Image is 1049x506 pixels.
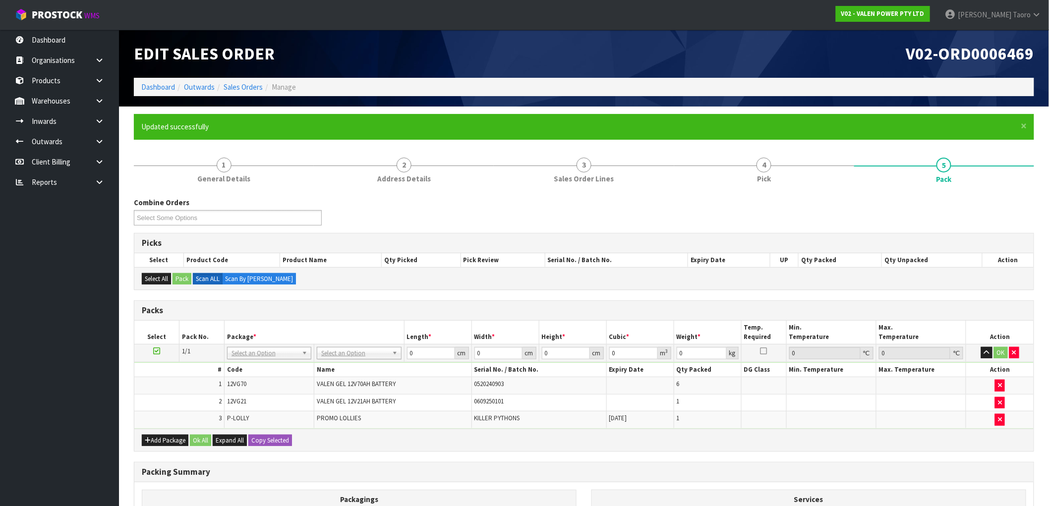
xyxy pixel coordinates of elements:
span: 1 [677,397,680,405]
th: Expiry Date [606,363,674,377]
div: ℃ [861,347,874,359]
span: Expand All [216,436,244,445]
th: Pick Review [461,253,545,267]
span: ProStock [32,8,82,21]
th: UP [770,253,799,267]
span: 1 [219,380,222,388]
th: Cubic [606,321,674,344]
th: Height [539,321,606,344]
th: Width [471,321,539,344]
th: Qty Packed [799,253,882,267]
div: ℃ [950,347,963,359]
div: m [658,347,671,359]
a: Sales Orders [224,82,263,92]
span: [PERSON_NAME] [958,10,1011,19]
button: Expand All [213,435,247,447]
span: VALEN GEL 12V21AH BATTERY [317,397,396,405]
label: Scan ALL [193,273,223,285]
h3: Packing Summary [142,467,1026,477]
span: Sales Order Lines [554,173,614,184]
th: Code [224,363,314,377]
th: Length [404,321,471,344]
span: 2 [397,158,411,172]
div: cm [590,347,604,359]
th: Qty Packed [674,363,741,377]
button: Pack [173,273,191,285]
th: Qty Unpacked [882,253,983,267]
th: Product Name [280,253,382,267]
h3: Packs [142,306,1026,315]
div: cm [523,347,536,359]
span: 0609250101 [474,397,504,405]
img: cube-alt.png [15,8,27,21]
span: 12VG21 [227,397,246,405]
th: Package [224,321,404,344]
span: PROMO LOLLIES [317,414,361,422]
span: × [1021,119,1027,133]
span: General Details [197,173,250,184]
span: Edit Sales Order [134,43,275,64]
label: Scan By [PERSON_NAME] [222,273,296,285]
th: Serial No. / Batch No. [471,363,606,377]
th: Min. Temperature [786,363,876,377]
span: Taoro [1013,10,1031,19]
span: Updated successfully [141,122,209,131]
sup: 3 [666,348,668,354]
span: 0520240903 [474,380,504,388]
th: Name [314,363,471,377]
button: Add Package [142,435,188,447]
th: Max. Temperature [876,363,966,377]
th: Weight [674,321,741,344]
div: cm [455,347,469,359]
button: Ok All [190,435,211,447]
th: Pack No. [179,321,225,344]
th: DG Class [741,363,786,377]
span: 4 [757,158,771,172]
span: 3 [577,158,591,172]
span: [DATE] [609,414,627,422]
span: 2 [219,397,222,405]
h3: Picks [142,238,1026,248]
th: Action [983,253,1034,267]
th: Select [134,321,179,344]
a: Outwards [184,82,215,92]
th: Min. Temperature [786,321,876,344]
th: Qty Picked [382,253,461,267]
a: V02 - VALEN POWER PTY LTD [836,6,930,22]
span: Pick [757,173,771,184]
span: V02-ORD0006469 [906,43,1034,64]
th: Action [966,321,1034,344]
small: WMS [84,11,100,20]
span: Address Details [377,173,431,184]
th: Temp. Required [741,321,786,344]
div: kg [727,347,739,359]
button: Copy Selected [248,435,292,447]
span: 12VG70 [227,380,246,388]
span: 6 [677,380,680,388]
span: 1 [677,414,680,422]
span: Select an Option [232,347,298,359]
th: Action [966,363,1034,377]
th: Max. Temperature [876,321,966,344]
span: Select an Option [321,347,388,359]
strong: V02 - VALEN POWER PTY LTD [841,9,925,18]
span: 1/1 [182,347,190,355]
th: Product Code [183,253,280,267]
span: 5 [936,158,951,172]
span: VALEN GEL 12V70AH BATTERY [317,380,396,388]
span: 3 [219,414,222,422]
span: Manage [272,82,296,92]
label: Combine Orders [134,197,189,208]
button: Select All [142,273,171,285]
th: Select [134,253,183,267]
span: P-LOLLY [227,414,249,422]
th: Serial No. / Batch No. [545,253,688,267]
button: OK [994,347,1008,359]
th: # [134,363,224,377]
a: Dashboard [141,82,175,92]
span: 1 [217,158,232,172]
span: Pack [936,174,952,184]
th: Expiry Date [688,253,770,267]
span: KILLER PYTHONS [474,414,520,422]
